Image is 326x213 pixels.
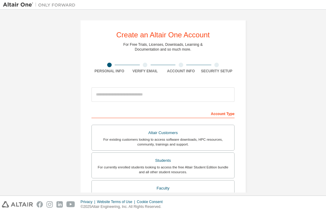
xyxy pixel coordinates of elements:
div: Website Terms of Use [97,199,137,204]
div: For Free Trials, Licenses, Downloads, Learning & Documentation and so much more. [123,42,203,52]
div: For currently enrolled students looking to access the free Altair Student Edition bundle and all ... [95,165,231,174]
div: Verify Email [127,69,163,74]
div: For faculty & administrators of academic institutions administering students and accessing softwa... [95,192,231,202]
div: For existing customers looking to access software downloads, HPC resources, community, trainings ... [95,137,231,147]
img: youtube.svg [66,201,75,208]
div: Students [95,156,231,165]
div: Faculty [95,184,231,193]
div: Privacy [81,199,97,204]
div: Security Setup [199,69,235,74]
img: facebook.svg [37,201,43,208]
div: Account Type [91,108,235,118]
img: linkedin.svg [56,201,63,208]
img: instagram.svg [46,201,53,208]
div: Altair Customers [95,129,231,137]
div: Create an Altair One Account [116,31,210,39]
img: Altair One [3,2,78,8]
img: altair_logo.svg [2,201,33,208]
div: Account Info [163,69,199,74]
div: Cookie Consent [137,199,166,204]
div: Personal Info [91,69,127,74]
p: © 2025 Altair Engineering, Inc. All Rights Reserved. [81,204,166,209]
